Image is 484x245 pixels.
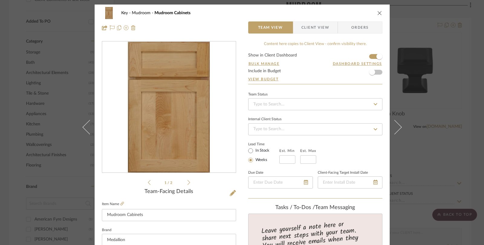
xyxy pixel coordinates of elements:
[377,10,382,16] button: close
[275,205,315,210] span: Tasks / To-Dos /
[121,11,132,15] span: Key
[248,98,382,110] input: Type to Search…
[154,11,190,15] span: Mudroom Cabinets
[254,148,269,153] label: In Stock
[102,7,116,19] img: c9931122-d127-4bb2-abcb-6e6df71fc344_48x40.jpg
[248,123,382,135] input: Type to Search…
[167,181,170,185] span: /
[248,176,313,189] input: Enter Due Date
[102,42,236,173] div: 0
[164,181,167,185] span: 1
[248,118,281,121] div: Internal Client Status
[301,21,329,34] span: Client View
[131,25,136,30] img: Remove from project
[333,61,382,66] button: Dashboard Settings
[248,205,382,211] div: team Messaging
[102,189,236,195] div: Team-Facing Details
[258,21,283,34] span: Team View
[102,209,236,221] input: Enter Item Name
[254,157,267,163] label: Weeks
[248,171,263,174] label: Due Date
[128,42,210,173] img: c9931122-d127-4bb2-abcb-6e6df71fc344_436x436.jpg
[300,149,316,153] label: Est. Max
[345,21,375,34] span: Orders
[318,171,368,174] label: Client-Facing Target Install Date
[248,93,268,96] div: Team Status
[132,11,154,15] span: Mudroom
[170,181,173,185] span: 2
[248,41,382,47] div: Content here copies to Client View - confirm visibility there.
[102,201,124,207] label: Item Name
[248,141,279,147] label: Lead Time
[248,147,279,164] mat-radio-group: Select item type
[279,149,295,153] label: Est. Min
[248,77,382,82] a: View Budget
[318,176,382,189] input: Enter Install Date
[248,61,280,66] button: Bulk Manage
[102,229,112,232] label: Brand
